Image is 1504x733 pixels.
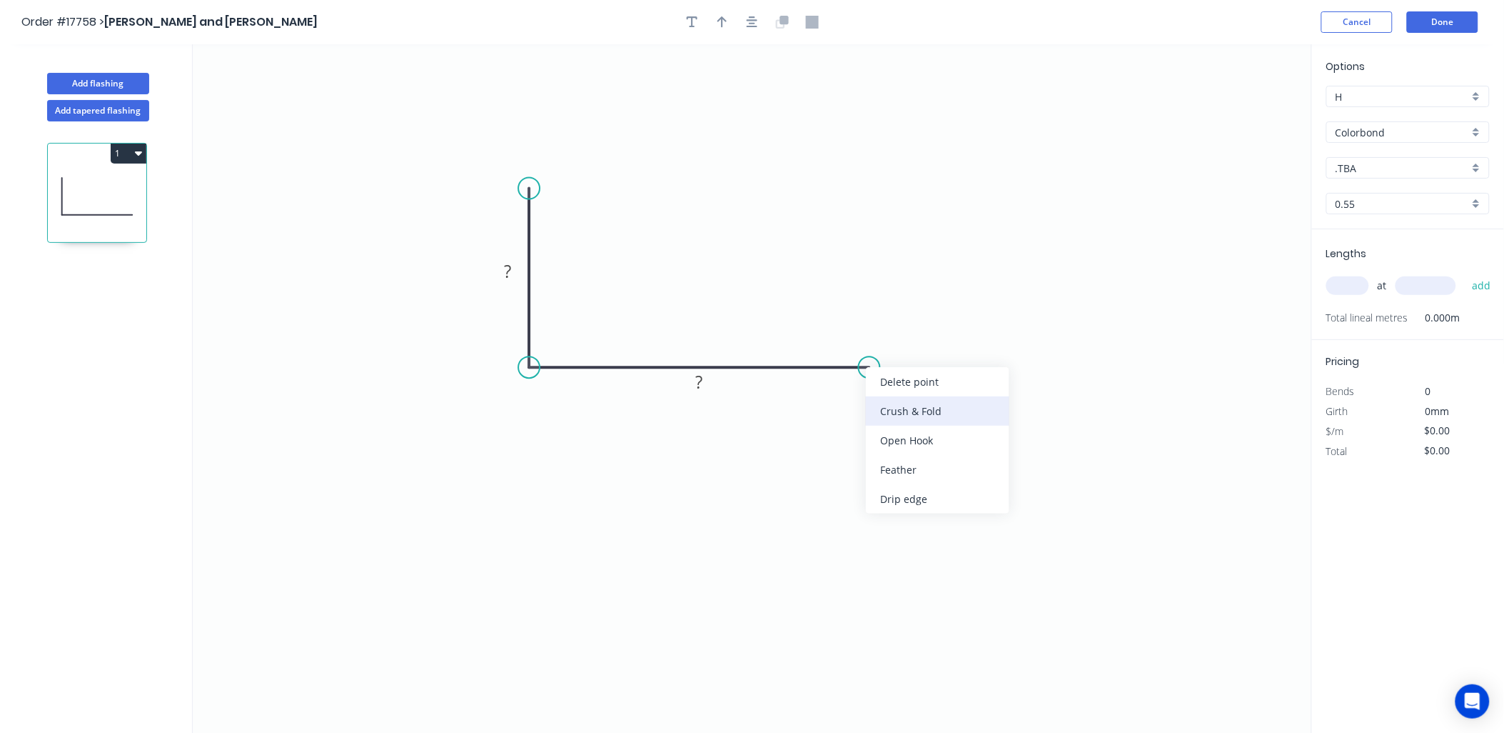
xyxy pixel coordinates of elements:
[1336,89,1469,104] input: Price level
[696,370,703,394] tspan: ?
[104,14,318,30] span: [PERSON_NAME] and [PERSON_NAME]
[1326,354,1360,369] span: Pricing
[47,73,149,94] button: Add flashing
[1465,274,1498,298] button: add
[504,259,511,283] tspan: ?
[1336,196,1469,211] input: Thickness
[111,144,146,164] button: 1
[1336,161,1469,176] input: Colour
[1408,308,1460,328] span: 0.000m
[1425,384,1431,398] span: 0
[47,100,149,121] button: Add tapered flashing
[1326,59,1366,74] span: Options
[1326,308,1408,328] span: Total lineal metres
[866,455,1009,484] div: Feather
[1326,246,1367,261] span: Lengths
[1336,125,1469,140] input: Material
[1321,11,1393,33] button: Cancel
[1326,384,1355,398] span: Bends
[1326,404,1348,418] span: Girth
[866,426,1009,455] div: Open Hook
[1455,684,1490,719] div: Open Intercom Messenger
[866,484,1009,514] div: Drip edge
[1407,11,1478,33] button: Done
[1378,276,1387,296] span: at
[1425,404,1450,418] span: 0mm
[866,367,1009,397] div: Delete point
[1326,424,1344,438] span: $/m
[866,397,1009,426] div: Crush & Fold
[1326,444,1348,458] span: Total
[21,14,104,30] span: Order #17758 >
